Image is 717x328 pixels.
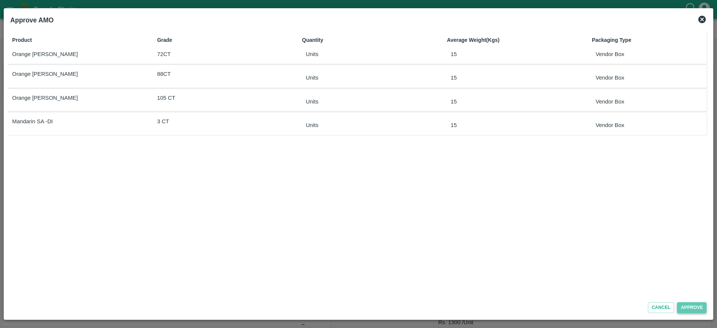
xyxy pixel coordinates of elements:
[451,50,556,58] p: 15
[306,98,411,106] p: Units
[12,50,125,58] p: Orange [PERSON_NAME]
[12,117,125,126] p: Mandarin SA -DI
[302,36,415,44] p: Quantity
[592,36,705,44] p: Packaging Type
[12,94,125,102] p: Orange [PERSON_NAME]
[596,98,701,106] p: Vendor Box
[12,36,125,44] p: Product
[596,121,701,129] p: Vendor Box
[10,16,54,24] b: Approve AMO
[157,70,270,78] p: 88CT
[447,36,560,44] p: Average Weight(Kgs)
[451,121,556,129] p: 15
[451,98,556,106] p: 15
[157,36,270,44] p: Grade
[306,50,411,58] p: Units
[677,302,707,313] button: Approve
[12,70,125,78] p: Orange [PERSON_NAME]
[157,50,270,58] p: 72CT
[157,94,270,102] p: 105 CT
[648,302,674,313] button: Cancel
[157,117,270,126] p: 3 CT
[451,74,556,82] p: 15
[306,121,411,129] p: Units
[306,74,411,82] p: Units
[596,50,701,58] p: Vendor Box
[596,74,701,82] p: Vendor Box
